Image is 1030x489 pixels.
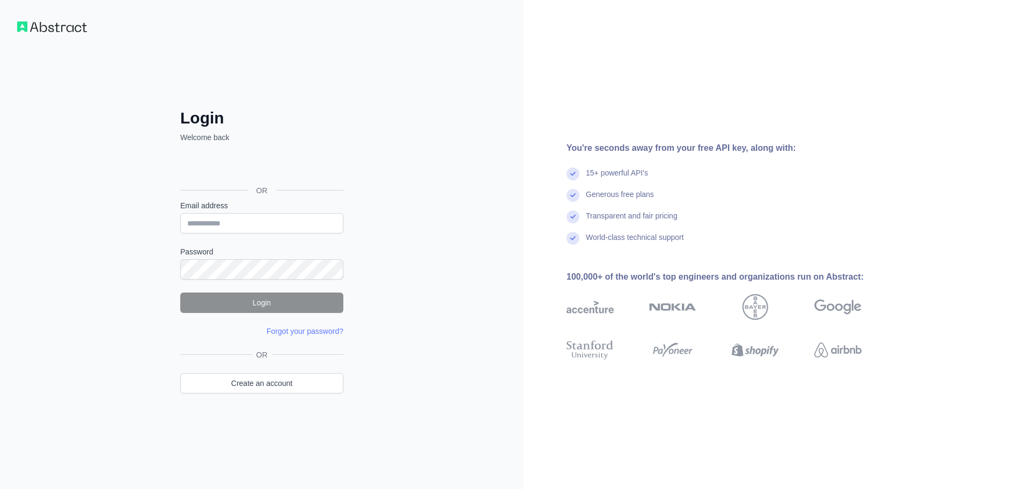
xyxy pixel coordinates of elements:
button: Login [180,293,343,313]
a: Forgot your password? [267,327,343,335]
img: check mark [566,189,579,202]
label: Password [180,246,343,257]
img: bayer [742,294,768,320]
img: payoneer [649,338,696,362]
div: 15+ powerful API's [586,167,648,189]
img: accenture [566,294,614,320]
img: nokia [649,294,696,320]
img: airbnb [814,338,862,362]
span: OR [248,185,276,196]
span: OR [252,349,272,360]
img: stanford university [566,338,614,362]
img: Workflow [17,21,87,32]
a: Create an account [180,373,343,393]
img: google [814,294,862,320]
iframe: Botão "Fazer login com o Google" [175,155,347,178]
label: Email address [180,200,343,211]
p: Welcome back [180,132,343,143]
img: check mark [566,210,579,223]
div: 100,000+ of the world's top engineers and organizations run on Abstract: [566,271,896,283]
div: World-class technical support [586,232,684,253]
h2: Login [180,108,343,128]
img: shopify [732,338,779,362]
div: Transparent and fair pricing [586,210,678,232]
div: Generous free plans [586,189,654,210]
img: check mark [566,232,579,245]
img: check mark [566,167,579,180]
div: You're seconds away from your free API key, along with: [566,142,896,155]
